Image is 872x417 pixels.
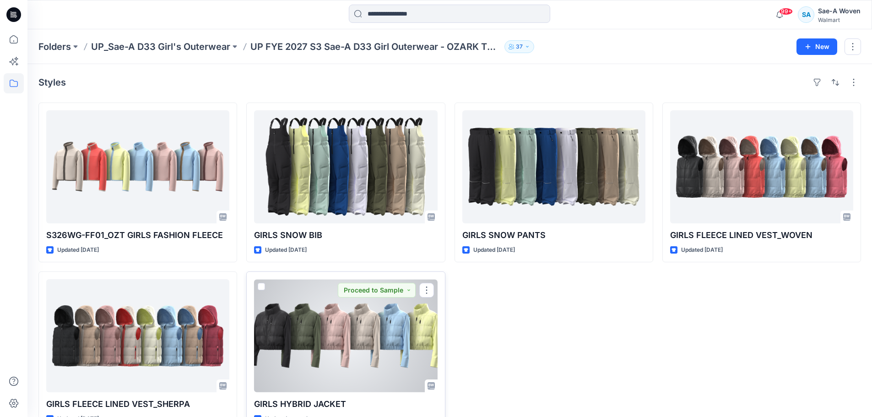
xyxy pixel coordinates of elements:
[818,16,861,23] div: Walmart
[38,40,71,53] a: Folders
[516,42,523,52] p: 37
[462,110,645,223] a: GIRLS SNOW PANTS
[473,245,515,255] p: Updated [DATE]
[46,110,229,223] a: S326WG-FF01_OZT GIRLS FASHION FLEECE
[46,398,229,411] p: GIRLS FLEECE LINED VEST_SHERPA
[38,77,66,88] h4: Styles
[250,40,501,53] p: UP FYE 2027 S3 Sae-A D33 Girl Outerwear - OZARK TRAIL
[670,229,853,242] p: GIRLS FLEECE LINED VEST_WOVEN
[254,229,437,242] p: GIRLS SNOW BIB
[798,6,814,23] div: SA
[91,40,230,53] a: UP_Sae-A D33 Girl's Outerwear
[681,245,723,255] p: Updated [DATE]
[265,245,307,255] p: Updated [DATE]
[796,38,837,55] button: New
[254,279,437,392] a: GIRLS HYBRID JACKET
[46,229,229,242] p: S326WG-FF01_OZT GIRLS FASHION FLEECE
[818,5,861,16] div: Sae-A Woven
[254,398,437,411] p: GIRLS HYBRID JACKET
[46,279,229,392] a: GIRLS FLEECE LINED VEST_SHERPA
[462,229,645,242] p: GIRLS SNOW PANTS
[670,110,853,223] a: GIRLS FLEECE LINED VEST_WOVEN
[504,40,534,53] button: 37
[254,110,437,223] a: GIRLS SNOW BIB
[57,245,99,255] p: Updated [DATE]
[779,8,793,15] span: 99+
